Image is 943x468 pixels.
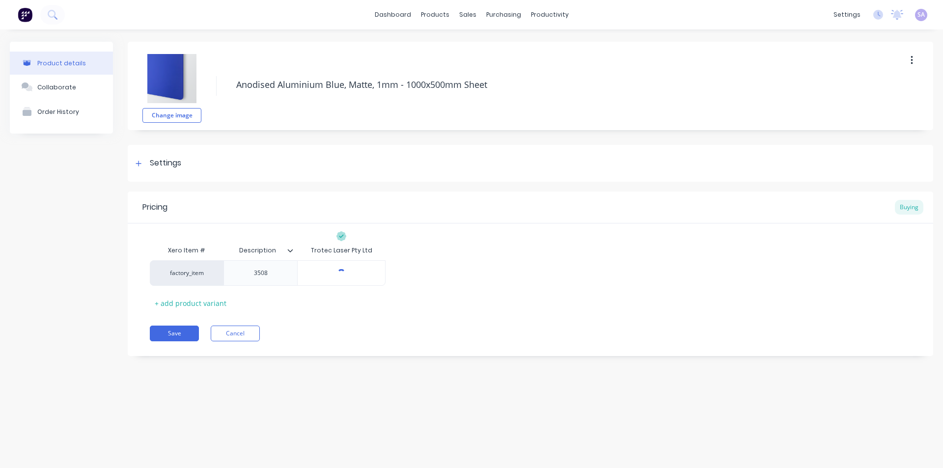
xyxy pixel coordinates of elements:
[211,326,260,341] button: Cancel
[829,7,865,22] div: settings
[311,246,372,255] div: Trotec Laser Pty Ltd
[150,157,181,169] div: Settings
[160,269,214,277] div: factory_item
[917,10,925,19] span: SA
[416,7,454,22] div: products
[526,7,574,22] div: productivity
[18,7,32,22] img: Factory
[895,200,923,215] div: Buying
[142,201,167,213] div: Pricing
[150,241,223,260] div: Xero Item #
[454,7,481,22] div: sales
[370,7,416,22] a: dashboard
[150,326,199,341] button: Save
[37,83,76,91] div: Collaborate
[37,59,86,67] div: Product details
[231,73,852,96] textarea: Anodised Aluminium Blue, Matte, 1mm - 1000x500mm Sheet
[10,52,113,75] button: Product details
[10,99,113,124] button: Order History
[37,108,79,115] div: Order History
[147,54,196,103] img: file
[223,241,297,260] div: Description
[481,7,526,22] div: purchasing
[150,260,386,286] div: factory_item3508
[223,238,291,263] div: Description
[142,49,201,123] div: fileChange image
[236,267,285,279] div: 3508
[10,75,113,99] button: Collaborate
[150,296,231,311] div: + add product variant
[142,108,201,123] button: Change image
